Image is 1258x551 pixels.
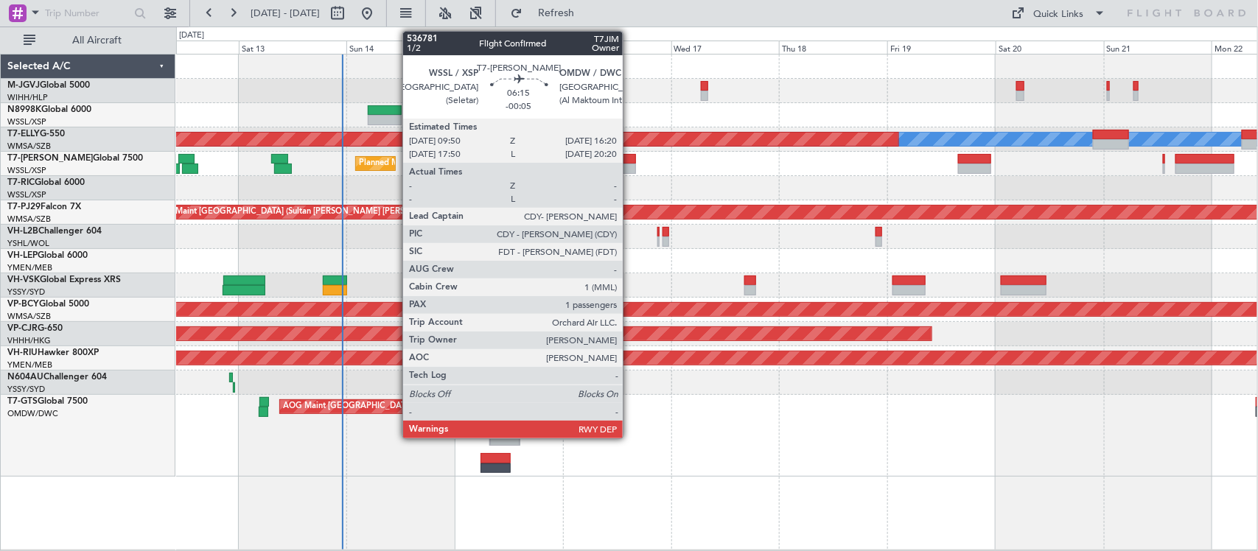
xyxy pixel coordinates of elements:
[7,105,91,114] a: N8998KGlobal 6000
[179,29,204,42] div: [DATE]
[1104,41,1212,54] div: Sun 21
[251,7,320,20] span: [DATE] - [DATE]
[239,41,347,54] div: Sat 13
[7,92,48,103] a: WIHH/HLP
[7,373,107,382] a: N604AUChallenger 604
[7,178,35,187] span: T7-RIC
[7,300,39,309] span: VP-BCY
[360,152,533,175] div: Planned Maint [GEOGRAPHIC_DATA] (Seletar)
[1034,7,1084,22] div: Quick Links
[7,324,63,333] a: VP-CJRG-650
[7,311,51,322] a: WMSA/SZB
[779,41,887,54] div: Thu 18
[525,8,587,18] span: Refresh
[503,1,592,25] button: Refresh
[7,130,40,138] span: T7-ELLY
[7,300,89,309] a: VP-BCYGlobal 5000
[7,227,102,236] a: VH-L2BChallenger 604
[7,178,85,187] a: T7-RICGlobal 6000
[7,251,38,260] span: VH-LEP
[7,130,65,138] a: T7-ELLYG-550
[45,2,130,24] input: Trip Number
[7,408,58,419] a: OMDW/DWC
[671,41,780,54] div: Wed 17
[7,287,45,298] a: YSSY/SYD
[497,399,510,413] img: gray-close.svg
[7,203,41,211] span: T7-PJ29
[7,154,143,163] a: T7-[PERSON_NAME]Global 7500
[346,41,455,54] div: Sun 14
[7,165,46,176] a: WSSL/XSP
[7,348,99,357] a: VH-RIUHawker 800XP
[7,189,46,200] a: WSSL/XSP
[7,116,46,127] a: WSSL/XSP
[996,41,1104,54] div: Sat 20
[7,262,52,273] a: YMEN/MEB
[7,324,38,333] span: VP-CJR
[38,35,155,46] span: All Aircraft
[7,214,51,225] a: WMSA/SZB
[455,41,563,54] div: Mon 15
[7,359,52,371] a: YMEN/MEB
[7,335,51,346] a: VHHH/HKG
[7,105,41,114] span: N8998K
[7,81,90,90] a: M-JGVJGlobal 5000
[7,275,121,284] a: VH-VSKGlobal Express XRS
[7,81,40,90] span: M-JGVJ
[130,41,239,54] div: Fri 12
[7,397,38,406] span: T7-GTS
[7,384,45,395] a: YSSY/SYD
[7,373,43,382] span: N604AU
[7,227,38,236] span: VH-L2B
[7,275,40,284] span: VH-VSK
[16,29,160,52] button: All Aircraft
[7,251,88,260] a: VH-LEPGlobal 6000
[284,396,446,418] div: AOG Maint [GEOGRAPHIC_DATA] (Seletar)
[563,41,671,54] div: Tue 16
[887,41,996,54] div: Fri 19
[143,201,486,223] div: Planned Maint [GEOGRAPHIC_DATA] (Sultan [PERSON_NAME] [PERSON_NAME] - Subang)
[7,238,49,249] a: YSHL/WOL
[7,141,51,152] a: WMSA/SZB
[7,154,93,163] span: T7-[PERSON_NAME]
[7,397,88,406] a: T7-GTSGlobal 7500
[1004,1,1114,25] button: Quick Links
[7,203,81,211] a: T7-PJ29Falcon 7X
[7,348,38,357] span: VH-RIU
